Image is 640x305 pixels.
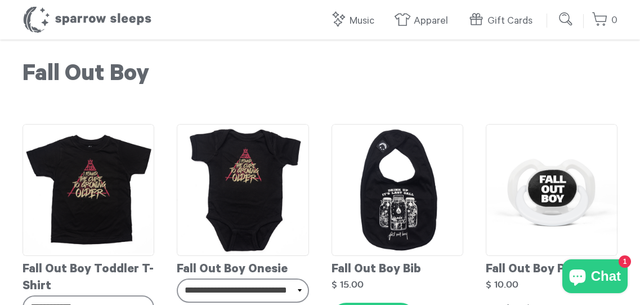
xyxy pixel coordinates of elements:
[486,256,617,279] div: Fall Out Boy Pacifier
[592,8,617,33] a: 0
[559,259,631,296] inbox-online-store-chat: Shopify online store chat
[486,280,518,289] strong: $ 10.00
[555,8,578,30] input: Submit
[468,9,538,33] a: Gift Cards
[177,124,308,256] img: fob-onesie_grande.png
[23,62,617,90] h1: Fall Out Boy
[23,6,152,34] h1: Sparrow Sleeps
[330,9,380,33] a: Music
[332,280,364,289] strong: $ 15.00
[332,124,463,256] img: fob-bib_grande.png
[177,256,308,279] div: Fall Out Boy Onesie
[23,256,154,295] div: Fall Out Boy Toddler T-Shirt
[394,9,454,33] a: Apparel
[23,124,154,256] img: fob-tee_grande.png
[486,124,617,256] img: fob-pacifier_grande.png
[332,256,463,279] div: Fall Out Boy Bib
